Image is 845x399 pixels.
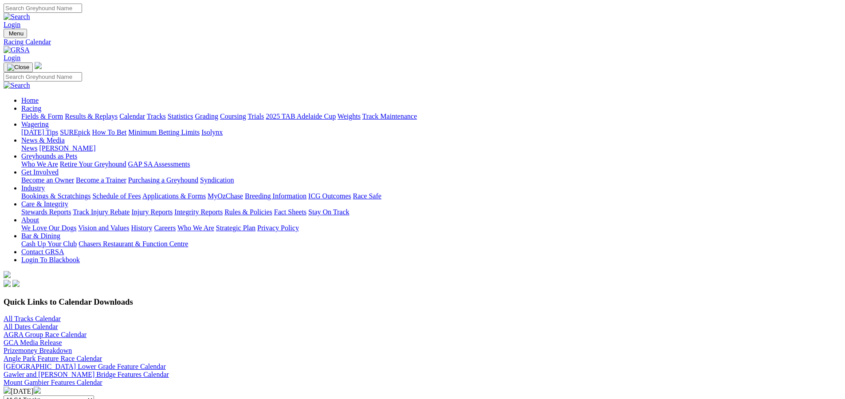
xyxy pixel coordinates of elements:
[79,240,188,248] a: Chasers Restaurant & Function Centre
[21,176,74,184] a: Become an Owner
[4,29,27,38] button: Toggle navigation
[21,144,37,152] a: News
[21,200,68,208] a: Care & Integrity
[21,105,41,112] a: Racing
[131,224,152,232] a: History
[4,72,82,81] input: Search
[362,112,417,120] a: Track Maintenance
[4,371,169,378] a: Gawler and [PERSON_NAME] Bridge Features Calendar
[4,297,841,307] h3: Quick Links to Calendar Downloads
[224,208,272,216] a: Rules & Policies
[9,30,24,37] span: Menu
[21,112,841,120] div: Racing
[21,208,841,216] div: Care & Integrity
[4,387,841,395] div: [DATE]
[308,208,349,216] a: Stay On Track
[201,128,223,136] a: Isolynx
[39,144,95,152] a: [PERSON_NAME]
[274,208,307,216] a: Fact Sheets
[208,192,243,200] a: MyOzChase
[78,224,129,232] a: Vision and Values
[154,224,176,232] a: Careers
[65,112,118,120] a: Results & Replays
[73,208,130,216] a: Track Injury Rebate
[4,4,82,13] input: Search
[21,232,60,240] a: Bar & Dining
[248,112,264,120] a: Trials
[21,192,841,200] div: Industry
[21,120,49,128] a: Wagering
[4,62,33,72] button: Toggle navigation
[200,176,234,184] a: Syndication
[266,112,336,120] a: 2025 TAB Adelaide Cup
[119,112,145,120] a: Calendar
[4,271,11,278] img: logo-grsa-white.png
[21,224,841,232] div: About
[21,168,59,176] a: Get Involved
[12,280,20,287] img: twitter.svg
[4,46,30,54] img: GRSA
[4,38,841,46] a: Racing Calendar
[21,97,39,104] a: Home
[4,363,166,370] a: [GEOGRAPHIC_DATA] Lower Grade Feature Calendar
[92,192,141,200] a: Schedule of Fees
[21,160,841,168] div: Greyhounds as Pets
[21,240,841,248] div: Bar & Dining
[195,112,218,120] a: Grading
[21,192,90,200] a: Bookings & Scratchings
[131,208,173,216] a: Injury Reports
[142,192,206,200] a: Applications & Forms
[21,144,841,152] div: News & Media
[21,256,80,263] a: Login To Blackbook
[308,192,351,200] a: ICG Outcomes
[353,192,381,200] a: Race Safe
[21,184,45,192] a: Industry
[4,331,86,338] a: AGRA Group Race Calendar
[4,355,102,362] a: Angle Park Feature Race Calendar
[128,128,200,136] a: Minimum Betting Limits
[4,347,72,354] a: Prizemoney Breakdown
[34,387,41,394] img: chevron-right-pager-white.svg
[177,224,214,232] a: Who We Are
[21,128,841,136] div: Wagering
[128,160,190,168] a: GAP SA Assessments
[60,128,90,136] a: SUREpick
[21,176,841,184] div: Get Involved
[21,136,65,144] a: News & Media
[21,216,39,224] a: About
[21,224,76,232] a: We Love Our Dogs
[168,112,193,120] a: Statistics
[4,387,11,394] img: chevron-left-pager-white.svg
[216,224,255,232] a: Strategic Plan
[21,128,58,136] a: [DATE] Tips
[92,128,127,136] a: How To Bet
[338,112,361,120] a: Weights
[21,208,71,216] a: Stewards Reports
[4,280,11,287] img: facebook.svg
[35,62,42,69] img: logo-grsa-white.png
[4,21,20,28] a: Login
[21,152,77,160] a: Greyhounds as Pets
[220,112,246,120] a: Coursing
[21,160,58,168] a: Who We Are
[4,81,30,89] img: Search
[4,379,102,386] a: Mount Gambier Features Calendar
[128,176,198,184] a: Purchasing a Greyhound
[4,323,58,330] a: All Dates Calendar
[21,248,64,256] a: Contact GRSA
[4,54,20,62] a: Login
[4,315,61,322] a: All Tracks Calendar
[60,160,126,168] a: Retire Your Greyhound
[21,112,63,120] a: Fields & Form
[245,192,307,200] a: Breeding Information
[174,208,223,216] a: Integrity Reports
[7,64,29,71] img: Close
[21,240,77,248] a: Cash Up Your Club
[4,339,62,346] a: GCA Media Release
[76,176,126,184] a: Become a Trainer
[147,112,166,120] a: Tracks
[4,13,30,21] img: Search
[257,224,299,232] a: Privacy Policy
